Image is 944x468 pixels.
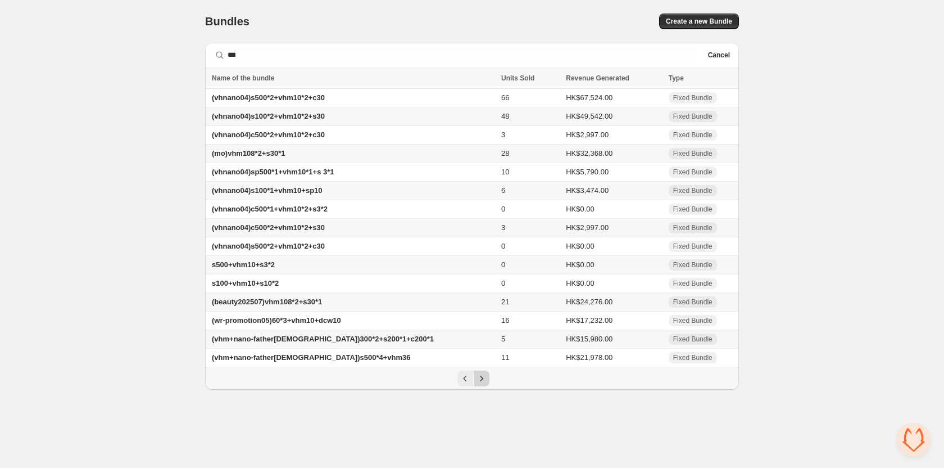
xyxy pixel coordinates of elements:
span: Fixed Bundle [673,223,712,232]
span: 11 [501,353,509,362]
span: Units Sold [501,73,534,84]
span: 5 [501,335,505,343]
span: 28 [501,149,509,157]
span: HK$3,474.00 [566,186,609,195]
span: Create a new Bundle [666,17,732,26]
span: 0 [501,260,505,269]
span: Fixed Bundle [673,112,712,121]
button: Revenue Generated [566,73,641,84]
button: Previous [457,371,473,386]
span: Fixed Bundle [673,335,712,344]
span: 0 [501,205,505,213]
span: Fixed Bundle [673,260,712,269]
div: Type [669,73,732,84]
span: HK$21,978.00 [566,353,612,362]
span: Fixed Bundle [673,186,712,195]
span: Cancel [708,51,730,60]
span: (wr-promotion05)60*3+vhm10+dcw10 [212,316,341,325]
span: 16 [501,316,509,325]
span: (vhnano04)sp500*1+vhm10*1+s 3*1 [212,168,334,176]
span: (vhm+nano-father[DEMOGRAPHIC_DATA])s500*4+vhm36 [212,353,410,362]
span: HK$2,997.00 [566,130,609,139]
span: HK$17,232.00 [566,316,612,325]
span: (beauty202507)vhm108*2+s30*1 [212,298,322,306]
span: (vhm+nano-father[DEMOGRAPHIC_DATA])300*2+s200*1+c200*1 [212,335,434,343]
span: HK$0.00 [566,279,594,287]
span: Fixed Bundle [673,130,712,139]
span: 3 [501,130,505,139]
span: s100+vhm10+s10*2 [212,279,279,287]
span: Fixed Bundle [673,242,712,251]
span: Revenue Generated [566,73,629,84]
span: (vhnano04)c500*2+vhm10*2+c30 [212,130,325,139]
span: Fixed Bundle [673,149,712,158]
span: 21 [501,298,509,306]
span: 10 [501,168,509,176]
span: HK$49,542.00 [566,112,612,120]
span: (vhnano04)s100*1+vhm10+sp10 [212,186,323,195]
span: s500+vhm10+s3*2 [212,260,275,269]
span: 66 [501,93,509,102]
button: Cancel [704,48,734,62]
span: 0 [501,242,505,250]
span: HK$0.00 [566,205,594,213]
span: (vhnano04)s100*2+vhm10*2+s30 [212,112,325,120]
span: (vhnano04)c500*2+vhm10*2+s30 [212,223,325,232]
span: (vhnano04)c500*1+vhm10*2+s3*2 [212,205,328,213]
span: HK$0.00 [566,242,594,250]
span: (mo)vhm108*2+s30*1 [212,149,285,157]
button: Next [474,371,489,386]
h1: Bundles [205,15,249,28]
span: 48 [501,112,509,120]
span: HK$24,276.00 [566,298,612,306]
span: HK$67,524.00 [566,93,612,102]
span: Fixed Bundle [673,279,712,288]
span: HK$0.00 [566,260,594,269]
span: Fixed Bundle [673,353,712,362]
span: Fixed Bundle [673,93,712,102]
button: Units Sold [501,73,546,84]
span: Fixed Bundle [673,205,712,214]
span: Fixed Bundle [673,298,712,307]
span: HK$5,790.00 [566,168,609,176]
span: (vhnano04)s500*2+vhm10*2+c30 [212,242,325,250]
span: Fixed Bundle [673,168,712,177]
span: 0 [501,279,505,287]
span: HK$32,368.00 [566,149,612,157]
span: 3 [501,223,505,232]
span: (vhnano04)s500*2+vhm10*2+c30 [212,93,325,102]
span: HK$15,980.00 [566,335,612,343]
span: HK$2,997.00 [566,223,609,232]
div: Name of the bundle [212,73,494,84]
nav: Pagination [205,367,739,390]
span: Fixed Bundle [673,316,712,325]
span: 6 [501,186,505,195]
button: Create a new Bundle [659,13,739,29]
div: Open chat [897,423,931,457]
